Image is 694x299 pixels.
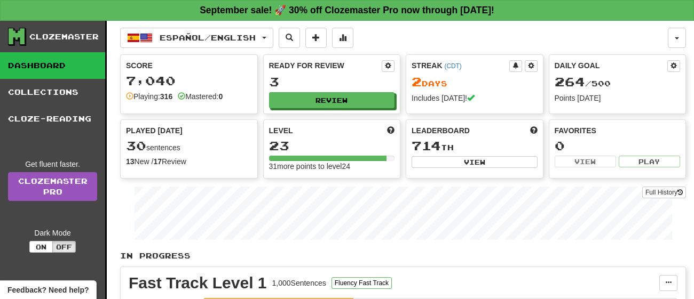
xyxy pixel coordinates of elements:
[305,28,327,48] button: Add sentence to collection
[126,156,252,167] div: New / Review
[412,60,509,71] div: Streak
[387,125,395,136] span: Score more points to level up
[126,60,252,71] div: Score
[8,228,97,238] div: Dark Mode
[412,93,538,103] div: Includes [DATE]!
[153,157,162,166] strong: 17
[412,139,538,153] div: th
[29,241,53,253] button: On
[160,33,256,42] span: Español / English
[160,92,172,101] strong: 316
[178,91,223,102] div: Mastered:
[269,139,395,152] div: 23
[555,93,681,103] div: Points [DATE]
[8,159,97,169] div: Get fluent faster.
[126,139,252,153] div: sentences
[7,285,89,295] span: Open feedback widget
[126,125,183,136] span: Played [DATE]
[269,92,395,108] button: Review
[412,75,538,89] div: Day s
[619,156,680,167] button: Play
[272,278,326,288] div: 1,000 Sentences
[279,28,300,48] button: Search sentences
[8,172,97,201] a: ClozemasterPro
[120,250,686,261] p: In Progress
[269,125,293,136] span: Level
[555,60,668,72] div: Daily Goal
[642,187,686,198] button: Full History
[126,74,252,87] div: 7,040
[412,125,470,136] span: Leaderboard
[444,62,461,70] a: (CDT)
[269,161,395,172] div: 31 more points to level 24
[412,74,422,89] span: 2
[412,138,441,153] span: 714
[555,156,616,167] button: View
[126,91,172,102] div: Playing:
[52,241,76,253] button: Off
[120,28,273,48] button: Español/English
[555,74,585,89] span: 264
[200,5,494,15] strong: September sale! 🚀 30% off Clozemaster Pro now through [DATE]!
[269,75,395,88] div: 3
[29,31,99,42] div: Clozemaster
[555,79,611,88] span: / 500
[332,28,353,48] button: More stats
[129,275,267,291] div: Fast Track Level 1
[126,157,135,166] strong: 13
[218,92,223,101] strong: 0
[555,139,681,152] div: 0
[412,156,538,168] button: View
[530,125,538,136] span: This week in points, UTC
[555,125,681,136] div: Favorites
[332,277,392,289] button: Fluency Fast Track
[126,138,146,153] span: 30
[269,60,382,71] div: Ready for Review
